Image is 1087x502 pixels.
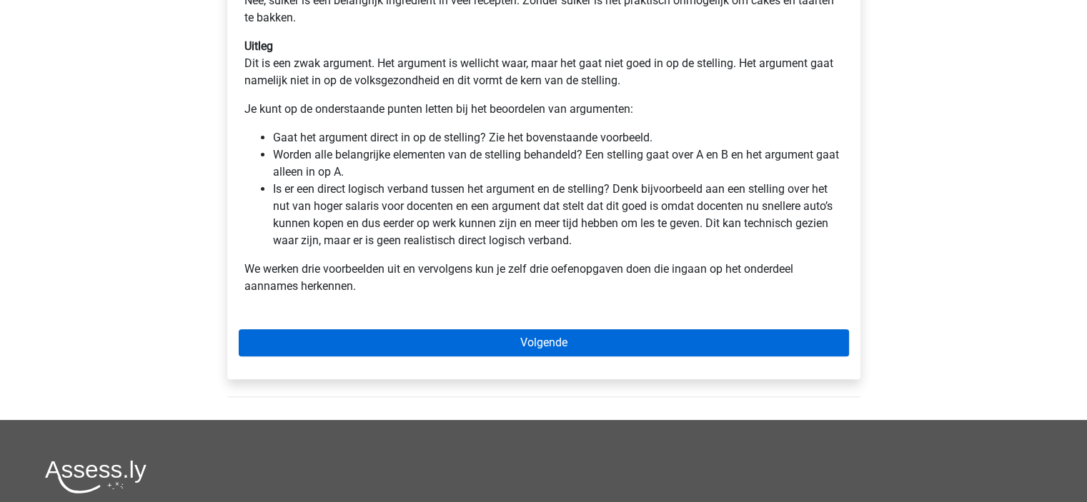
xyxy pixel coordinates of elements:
p: Je kunt op de onderstaande punten letten bij het beoordelen van argumenten: [244,101,843,118]
a: Volgende [239,329,849,356]
p: We werken drie voorbeelden uit en vervolgens kun je zelf drie oefenopgaven doen die ingaan op het... [244,261,843,295]
li: Is er een direct logisch verband tussen het argument en de stelling? Denk bijvoorbeeld aan een st... [273,181,843,249]
p: Dit is een zwak argument. Het argument is wellicht waar, maar het gaat niet goed in op de stellin... [244,38,843,89]
li: Gaat het argument direct in op de stelling? Zie het bovenstaande voorbeeld. [273,129,843,146]
li: Worden alle belangrijke elementen van de stelling behandeld? Een stelling gaat over A en B en het... [273,146,843,181]
b: Uitleg [244,39,273,53]
img: Assessly logo [45,460,147,493]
